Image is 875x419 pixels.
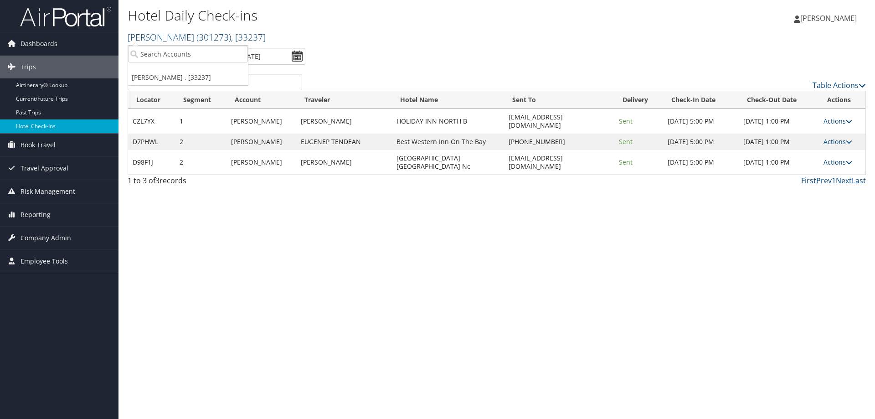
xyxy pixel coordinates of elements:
[21,134,56,156] span: Book Travel
[128,91,175,109] th: Locator: activate to sort column ascending
[813,80,866,90] a: Table Actions
[504,134,614,150] td: [PHONE_NUMBER]
[21,203,51,226] span: Reporting
[504,150,614,175] td: [EMAIL_ADDRESS][DOMAIN_NAME]
[128,70,248,85] a: [PERSON_NAME] , [33237]
[128,175,302,191] div: 1 to 3 of records
[614,91,663,109] th: Delivery: activate to sort column ascending
[824,137,852,146] a: Actions
[794,5,866,32] a: [PERSON_NAME]
[175,150,226,175] td: 2
[739,91,819,109] th: Check-Out Date: activate to sort column ascending
[739,150,819,175] td: [DATE] 1:00 PM
[824,158,852,166] a: Actions
[663,109,739,134] td: [DATE] 5:00 PM
[800,13,857,23] span: [PERSON_NAME]
[619,158,633,166] span: Sent
[663,150,739,175] td: [DATE] 5:00 PM
[739,134,819,150] td: [DATE] 1:00 PM
[21,32,57,55] span: Dashboards
[20,6,111,27] img: airportal-logo.png
[296,109,392,134] td: [PERSON_NAME]
[128,31,266,43] a: [PERSON_NAME]
[619,117,633,125] span: Sent
[852,176,866,186] a: Last
[504,91,614,109] th: Sent To: activate to sort column ascending
[226,91,296,109] th: Account: activate to sort column ascending
[128,6,620,25] h1: Hotel Daily Check-ins
[296,134,392,150] td: EUGENEP TENDEAN
[226,150,296,175] td: [PERSON_NAME]
[128,150,175,175] td: D98F1J
[801,176,816,186] a: First
[210,48,305,65] input: [DATE] - [DATE]
[128,134,175,150] td: D7PHWL
[392,150,504,175] td: [GEOGRAPHIC_DATA] [GEOGRAPHIC_DATA] Nc
[21,56,36,78] span: Trips
[819,91,865,109] th: Actions
[663,134,739,150] td: [DATE] 5:00 PM
[196,31,231,43] span: ( 301273 )
[175,109,226,134] td: 1
[296,150,392,175] td: [PERSON_NAME]
[226,109,296,134] td: [PERSON_NAME]
[663,91,739,109] th: Check-In Date: activate to sort column ascending
[392,91,504,109] th: Hotel Name: activate to sort column ascending
[231,31,266,43] span: , [ 33237 ]
[175,134,226,150] td: 2
[816,176,832,186] a: Prev
[155,176,160,186] span: 3
[226,134,296,150] td: [PERSON_NAME]
[739,109,819,134] td: [DATE] 1:00 PM
[392,134,504,150] td: Best Western Inn On The Bay
[21,250,68,273] span: Employee Tools
[824,117,852,125] a: Actions
[619,137,633,146] span: Sent
[836,176,852,186] a: Next
[128,46,248,62] input: Search Accounts
[21,227,71,249] span: Company Admin
[832,176,836,186] a: 1
[296,91,392,109] th: Traveler: activate to sort column ascending
[21,180,75,203] span: Risk Management
[21,157,68,180] span: Travel Approval
[128,109,175,134] td: CZL7YX
[392,109,504,134] td: HOLIDAY INN NORTH B
[175,91,226,109] th: Segment: activate to sort column ascending
[504,109,614,134] td: [EMAIL_ADDRESS][DOMAIN_NAME]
